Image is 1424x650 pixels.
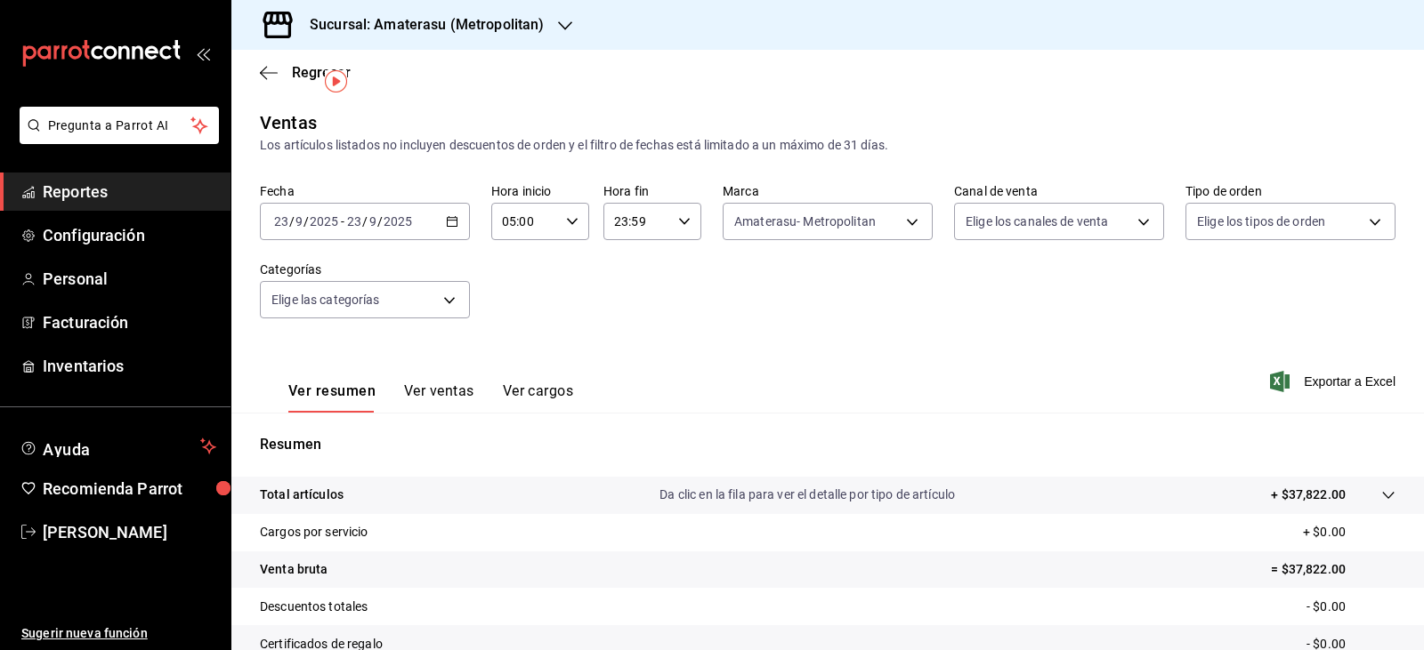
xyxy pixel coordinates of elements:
p: Venta bruta [260,560,328,579]
p: Resumen [260,434,1396,455]
span: Inventarios [43,354,216,378]
span: / [303,214,309,229]
span: Sugerir nueva función [21,624,216,643]
label: Marca [723,185,933,197]
input: -- [368,214,377,229]
input: ---- [383,214,413,229]
span: Regresar [292,64,351,81]
button: open_drawer_menu [196,46,210,60]
div: Los artículos listados no incluyen descuentos de orden y el filtro de fechas está limitado a un m... [260,136,1396,155]
button: Ver resumen [288,382,376,413]
button: Pregunta a Parrot AI [20,107,219,144]
span: / [289,214,295,229]
input: -- [273,214,289,229]
p: + $37,822.00 [1271,485,1346,504]
label: Canal de venta [954,185,1164,197]
input: -- [346,214,362,229]
p: + $0.00 [1303,523,1396,542]
span: Reportes [43,180,216,204]
span: Personal [43,267,216,291]
button: Exportar a Excel [1274,371,1396,392]
span: [PERSON_NAME] [43,520,216,544]
span: / [362,214,368,229]
label: Categorías [260,263,470,276]
input: ---- [309,214,339,229]
img: Tooltip marker [325,70,347,92]
p: Descuentos totales [260,598,368,616]
span: / [377,214,383,229]
span: - [341,214,344,229]
button: Regresar [260,64,351,81]
div: navigation tabs [288,382,573,413]
span: Facturación [43,310,216,334]
span: Pregunta a Parrot AI [48,116,191,135]
button: Ver ventas [404,382,474,413]
label: Hora inicio [491,185,589,197]
span: Ayuda [43,436,193,457]
p: Da clic en la fila para ver el detalle por tipo de artículo [659,485,955,504]
input: -- [295,214,303,229]
span: Elige los tipos de orden [1197,213,1325,230]
div: Ventas [260,109,317,136]
label: Hora fin [603,185,701,197]
button: Ver cargos [503,382,574,413]
label: Tipo de orden [1185,185,1396,197]
p: Total artículos [260,485,344,504]
p: - $0.00 [1307,598,1396,616]
span: Elige las categorías [271,291,380,309]
a: Pregunta a Parrot AI [12,129,219,148]
span: Elige los canales de venta [966,213,1108,230]
span: Recomienda Parrot [43,477,216,501]
p: Cargos por servicio [260,523,368,542]
label: Fecha [260,185,470,197]
p: = $37,822.00 [1271,560,1396,579]
h3: Sucursal: Amaterasu (Metropolitan) [295,14,544,36]
span: Amaterasu- Metropolitan [734,213,876,230]
span: Configuración [43,223,216,247]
